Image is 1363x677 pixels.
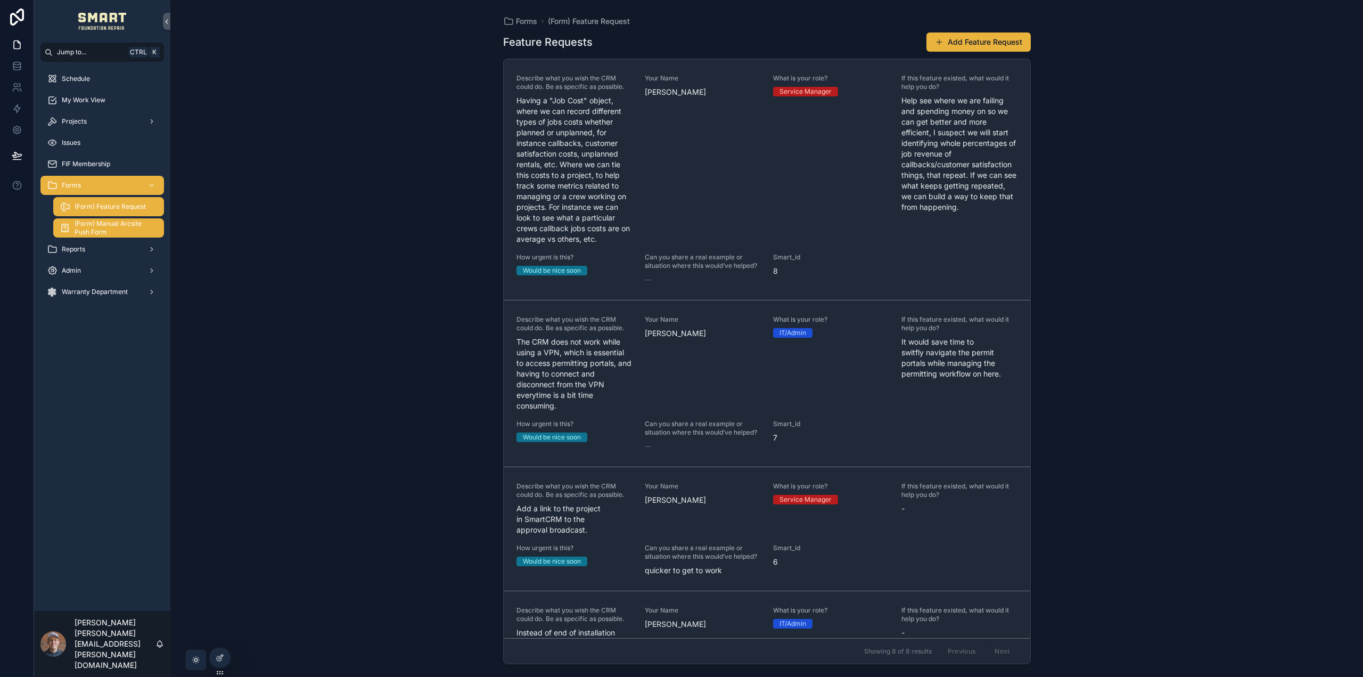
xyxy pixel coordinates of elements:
span: Describe what you wish the CRM could do. Be as specific as possible. [516,482,632,499]
span: Describe what you wish the CRM could do. Be as specific as possible. [516,606,632,623]
span: What is your role? [773,606,889,615]
span: 8 [773,266,889,276]
span: Describe what you wish the CRM could do. Be as specific as possible. [516,74,632,91]
span: [PERSON_NAME] [645,328,760,339]
span: Reports [62,245,85,254]
span: (Form) Manual Arcsite Push Form [75,219,153,236]
div: Service Manager [779,87,832,96]
span: Showing 8 of 8 results [864,647,932,656]
span: Your Name [645,74,760,83]
span: If this feature existed, what would it help you do? [901,482,1017,499]
a: Admin [40,261,164,280]
span: Forms [516,16,537,27]
span: K [150,48,159,56]
span: The CRM does not work while using a VPN, which is essential to access permitting portals, and hav... [516,337,632,411]
span: Smart_id [773,253,889,262]
span: quicker to get to work [645,565,760,576]
span: Having a "Job Cost" object, where we can record different types of jobs costs whether planned or ... [516,95,632,244]
span: Add a link to the project in SmartCRM to the approval broadcast. [516,503,632,535]
a: Warranty Department [40,282,164,301]
span: If this feature existed, what would it help you do? [901,606,1017,623]
p: [PERSON_NAME] [PERSON_NAME][EMAIL_ADDRESS][PERSON_NAME][DOMAIN_NAME] [75,617,155,671]
span: If this feature existed, what would it help you do? [901,315,1017,332]
button: Add Feature Request [926,32,1031,52]
span: What is your role? [773,74,889,83]
span: Can you share a real example or situation where this would’ve helped? [645,253,760,270]
span: Can you share a real example or situation where this would’ve helped? [645,420,760,437]
span: If this feature existed, what would it help you do? [901,74,1017,91]
span: Describe what you wish the CRM could do. Be as specific as possible. [516,315,632,332]
span: Warranty Department [62,288,128,296]
span: Your Name [645,482,760,491]
span: [PERSON_NAME] [645,495,760,505]
span: Jump to... [57,48,125,56]
a: (Form) Feature Request [53,197,164,216]
span: What is your role? [773,315,889,324]
div: Would be nice soon [523,557,581,566]
a: Reports [40,240,164,259]
a: (Form) Feature Request [548,16,630,27]
span: Can you share a real example or situation where this would’ve helped? [645,544,760,561]
span: It would save time to switfly navigate the permit portals while managing the permitting workflow ... [901,337,1017,379]
div: Would be nice soon [523,433,581,442]
button: Jump to...CtrlK [40,43,164,62]
span: (Form) Feature Request [75,202,146,211]
span: 6 [773,557,889,567]
div: Service Manager [779,495,832,504]
span: Smart_id [773,420,889,428]
a: My Work View [40,91,164,110]
span: What is your role? [773,482,889,491]
img: App logo [78,13,127,30]
span: 7 [773,433,889,443]
a: FIF Membership [40,154,164,174]
a: Describe what you wish the CRM could do. Be as specific as possible.Add a link to the project in ... [504,467,1030,591]
span: How urgent is this? [516,253,632,262]
span: Schedule [62,75,90,83]
span: Admin [62,266,81,275]
div: IT/Admin [779,328,806,338]
a: Describe what you wish the CRM could do. Be as specific as possible.The CRM does not work while u... [504,300,1030,467]
a: Forms [40,176,164,195]
div: IT/Admin [779,619,806,629]
span: Your Name [645,606,760,615]
span: FIF Membership [62,160,110,168]
span: My Work View [62,96,105,104]
span: Issues [62,138,80,147]
div: scrollable content [34,62,170,315]
span: Forms [62,181,81,190]
a: Describe what you wish the CRM could do. Be as specific as possible.Having a "Job Cost" object, w... [504,59,1030,300]
span: Ctrl [129,47,148,58]
a: (Form) Manual Arcsite Push Form [53,218,164,238]
span: -- [645,274,651,285]
a: Forms [503,16,537,27]
a: Issues [40,133,164,152]
span: -- [645,441,651,452]
span: Help see where we are failing and spending money on so we can get better and more efficient, I su... [901,95,1017,213]
span: - [901,503,1017,514]
span: How urgent is this? [516,544,632,552]
span: How urgent is this? [516,420,632,428]
h1: Feature Requests [503,35,593,50]
span: Your Name [645,315,760,324]
span: - [901,627,1017,638]
span: Smart_id [773,544,889,552]
span: [PERSON_NAME] [645,87,760,97]
div: Would be nice soon [523,266,581,275]
span: [PERSON_NAME] [645,619,760,630]
span: Projects [62,117,87,126]
a: Projects [40,112,164,131]
a: Schedule [40,69,164,88]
